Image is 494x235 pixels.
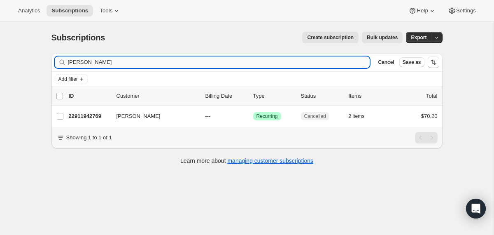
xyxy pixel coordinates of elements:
[301,92,342,100] p: Status
[375,57,397,67] button: Cancel
[428,56,439,68] button: Sort the results
[304,113,326,120] span: Cancelled
[349,113,365,120] span: 2 items
[205,92,247,100] p: Billing Date
[51,7,88,14] span: Subscriptions
[117,92,199,100] p: Customer
[411,34,426,41] span: Export
[399,57,424,67] button: Save as
[58,76,78,82] span: Add filter
[205,113,211,119] span: ---
[307,34,354,41] span: Create subscription
[69,112,110,120] p: 22911942769
[66,134,112,142] p: Showing 1 to 1 of 1
[13,5,45,16] button: Analytics
[51,33,105,42] span: Subscriptions
[302,32,359,43] button: Create subscription
[69,92,438,100] div: IDCustomerBilling DateTypeStatusItemsTotal
[112,110,194,123] button: [PERSON_NAME]
[415,132,438,143] nav: Pagination
[117,112,161,120] span: [PERSON_NAME]
[47,5,93,16] button: Subscriptions
[426,92,437,100] p: Total
[349,92,390,100] div: Items
[180,157,313,165] p: Learn more about
[69,110,438,122] div: 22911942769[PERSON_NAME]---SuccessRecurringCancelled2 items$70.20
[406,32,431,43] button: Export
[403,5,441,16] button: Help
[100,7,112,14] span: Tools
[367,34,398,41] span: Bulk updates
[68,56,370,68] input: Filter subscribers
[55,74,88,84] button: Add filter
[456,7,476,14] span: Settings
[349,110,374,122] button: 2 items
[256,113,278,120] span: Recurring
[227,157,313,164] a: managing customer subscriptions
[378,59,394,66] span: Cancel
[466,199,486,219] div: Open Intercom Messenger
[417,7,428,14] span: Help
[18,7,40,14] span: Analytics
[421,113,438,119] span: $70.20
[95,5,126,16] button: Tools
[253,92,294,100] div: Type
[69,92,110,100] p: ID
[443,5,481,16] button: Settings
[403,59,421,66] span: Save as
[362,32,403,43] button: Bulk updates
